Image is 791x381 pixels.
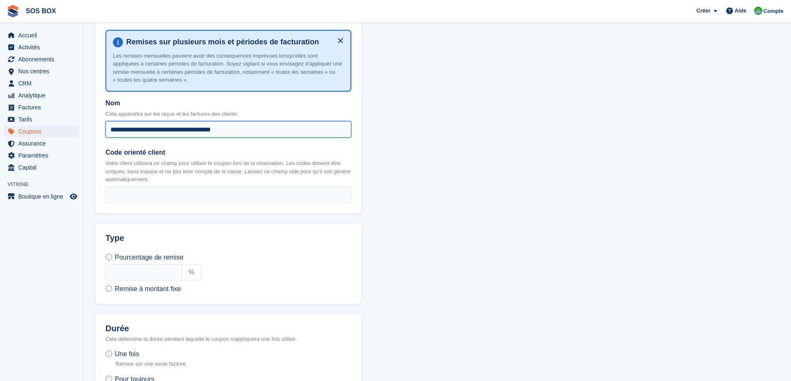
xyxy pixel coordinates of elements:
h4: Remises sur plusieurs mois et périodes de facturation [123,37,344,47]
span: Nos centres [18,66,68,77]
p: Votre client utilisera ce champ pour utiliser le coupon lors de la réservation. Les codes doivent... [105,159,351,184]
span: Remise à montant fixe [115,285,181,292]
a: menu [4,29,78,41]
a: menu [4,78,78,89]
span: Créer [696,7,710,15]
span: Pourcentage de remise [115,254,183,261]
a: menu [4,162,78,173]
span: CRM [18,78,68,89]
span: Boutique en ligne [18,191,68,202]
span: Analytique [18,90,68,101]
p: Cela apparaîtra sur les reçus et les factures des clients. [105,110,351,118]
span: Tarifs [18,114,68,125]
p: Les remises mensuelles peuvent avoir des conséquences imprévues lorsqu'elles sont appliquées à ce... [113,52,344,84]
p: Remise sur une seule facture. [115,360,187,368]
a: menu [4,114,78,125]
h2: Type [105,233,351,243]
a: menu [4,102,78,113]
span: Aide [735,7,746,15]
span: Compte [764,7,784,15]
a: Boutique d'aperçu [69,192,78,201]
input: Remise à montant fixe [105,285,112,292]
h2: Durée [105,324,351,333]
a: menu [4,138,78,149]
a: menu [4,126,78,137]
a: SOS BOX [22,4,59,18]
span: Capital [18,162,68,173]
span: Abonnements [18,53,68,65]
input: Pourcentage de remise [105,254,112,260]
img: Fabrice [754,7,762,15]
label: Code orienté client [105,148,351,158]
label: Nom [105,98,351,108]
span: Paramètres [18,150,68,161]
p: Cela détermine la durée pendant laquelle le coupon s'appliquera une fois utilisé. [105,335,351,343]
a: menu [4,41,78,53]
a: menu [4,150,78,161]
a: menu [4,53,78,65]
span: Factures [18,102,68,113]
span: Coupons [18,126,68,137]
span: Assurance [18,138,68,149]
a: menu [4,191,78,202]
a: menu [4,66,78,77]
img: stora-icon-8386f47178a22dfd0bd8f6a31ec36ba5ce8667c1dd55bd0f319d3a0aa187defe.svg [7,5,19,17]
span: Une fois [115,350,139,357]
span: Activités [18,41,68,53]
span: Vitrine [7,180,83,189]
input: Une fois Remise sur une seule facture. [105,350,112,357]
a: menu [4,90,78,101]
span: Accueil [18,29,68,41]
